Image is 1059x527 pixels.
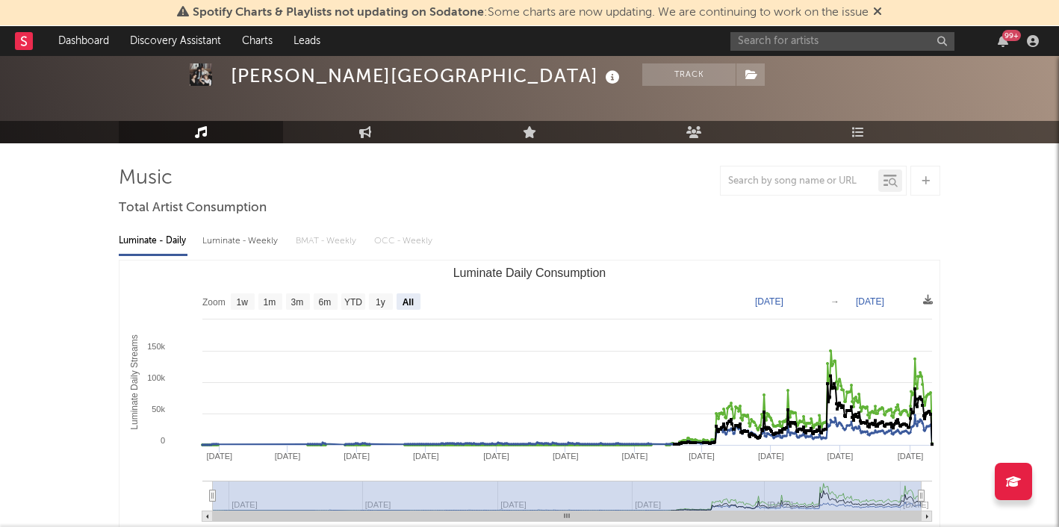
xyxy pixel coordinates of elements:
[193,7,869,19] span: : Some charts are now updating. We are continuing to work on the issue
[721,175,878,187] input: Search by song name or URL
[152,405,165,414] text: 50k
[291,297,304,308] text: 3m
[344,452,370,461] text: [DATE]
[237,297,249,308] text: 1w
[998,35,1008,47] button: 99+
[193,7,484,19] span: Spotify Charts & Playlists not updating on Sodatone
[264,297,276,308] text: 1m
[119,228,187,254] div: Luminate - Daily
[275,452,301,461] text: [DATE]
[202,297,226,308] text: Zoom
[202,228,281,254] div: Luminate - Weekly
[553,452,579,461] text: [DATE]
[129,334,140,429] text: Luminate Daily Streams
[483,452,509,461] text: [DATE]
[413,452,439,461] text: [DATE]
[161,436,165,445] text: 0
[403,297,414,308] text: All
[898,452,924,461] text: [DATE]
[642,63,736,86] button: Track
[48,26,119,56] a: Dashboard
[319,297,332,308] text: 6m
[147,342,165,351] text: 150k
[232,26,283,56] a: Charts
[622,452,648,461] text: [DATE]
[758,452,784,461] text: [DATE]
[231,63,624,88] div: [PERSON_NAME][GEOGRAPHIC_DATA]
[119,199,267,217] span: Total Artist Consumption
[344,297,362,308] text: YTD
[376,297,385,308] text: 1y
[856,296,884,307] text: [DATE]
[689,452,715,461] text: [DATE]
[755,296,783,307] text: [DATE]
[453,266,606,279] text: Luminate Daily Consumption
[903,500,929,509] text: [DATE]
[119,26,232,56] a: Discovery Assistant
[206,452,232,461] text: [DATE]
[830,296,839,307] text: →
[730,32,954,51] input: Search for artists
[147,373,165,382] text: 100k
[873,7,882,19] span: Dismiss
[1002,30,1021,41] div: 99 +
[283,26,331,56] a: Leads
[827,452,854,461] text: [DATE]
